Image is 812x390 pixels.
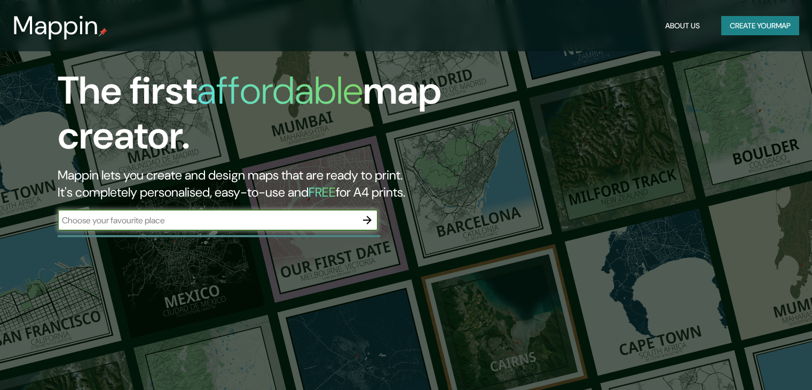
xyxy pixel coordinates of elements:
button: About Us [661,16,704,36]
button: Create yourmap [721,16,799,36]
input: Choose your favourite place [58,214,357,227]
img: mappin-pin [99,28,107,36]
h3: Mappin [13,11,99,41]
h5: FREE [309,184,336,200]
h1: affordable [197,66,363,115]
h2: Mappin lets you create and design maps that are ready to print. It's completely personalised, eas... [58,167,464,201]
h1: The first map creator. [58,68,464,167]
